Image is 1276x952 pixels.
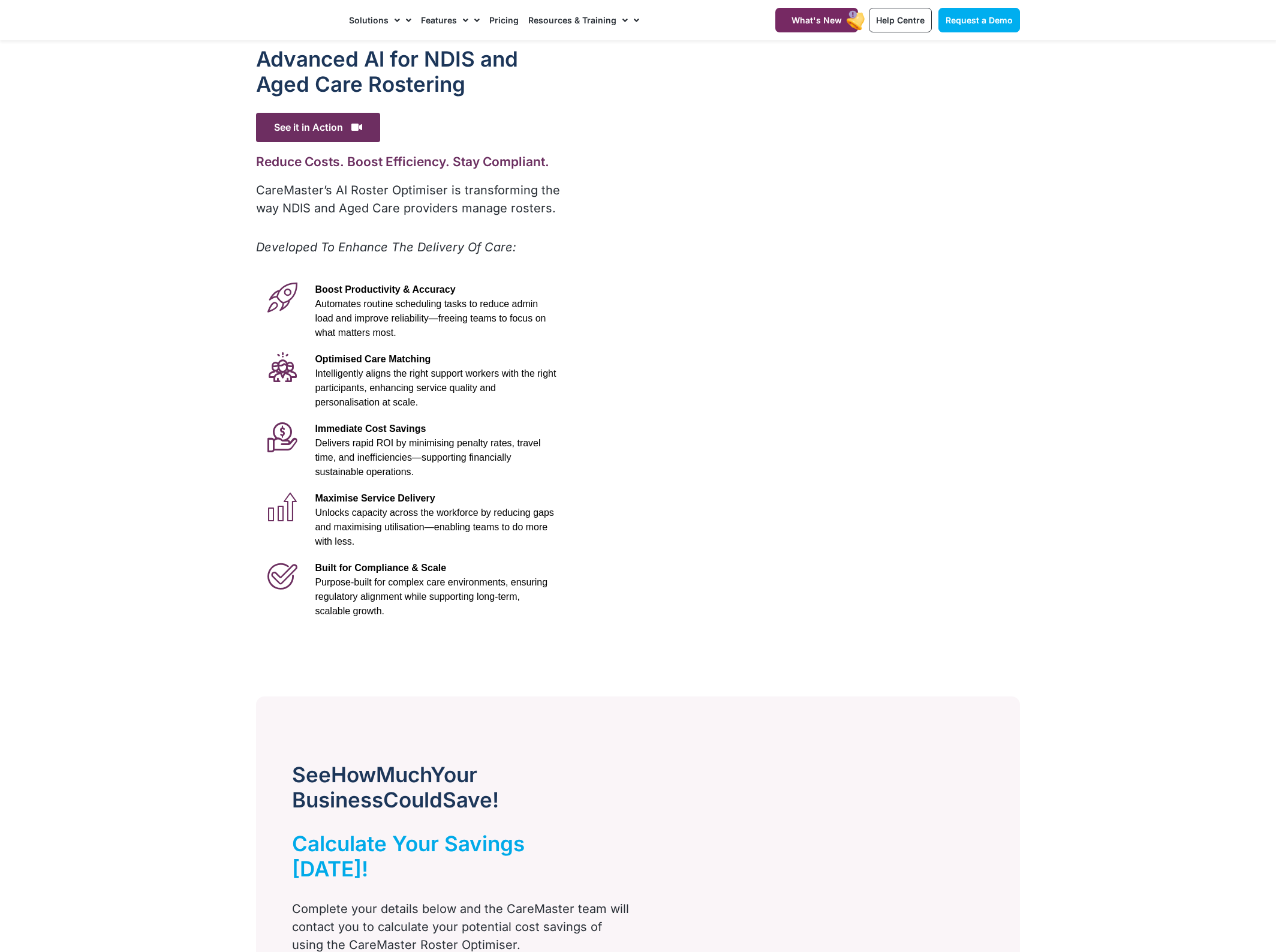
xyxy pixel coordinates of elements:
span: Boost Productivity & Accuracy [315,284,455,295]
span: Request a Demo [946,15,1013,25]
span: Purpose-built for complex care environments, ensuring regulatory alignment while supporting long-... [315,577,547,616]
span: Much [376,762,431,787]
span: Optimised Care Matching [315,354,431,364]
h2: Reduce Costs. Boost Efficiency. Stay Compliant. [256,154,562,169]
span: Business [292,787,383,812]
h1: Advanced Al for NDIS and Aged Care Rostering [256,46,562,97]
em: Developed To Enhance The Delivery Of Care: [256,240,516,254]
p: CareMaster’s AI Roster Optimiser is transforming the way NDIS and Aged Care providers manage rost... [256,181,562,217]
span: See [292,762,331,787]
span: Immediate Cost Savings [315,424,426,434]
span: Built for Compliance & Scale [315,563,446,573]
a: Help Centre [869,8,932,32]
span: How [331,762,376,787]
img: CareMaster Logo [256,11,337,29]
span: Could [383,787,443,812]
a: Request a Demo [938,8,1020,32]
h2: Calculate Your Savings [DATE]! [292,831,600,881]
span: Unlocks capacity across the workforce by reducing gaps and maximising utilisation—enabling teams ... [315,507,553,546]
span: Help Centre [876,15,925,25]
a: What's New [775,8,858,32]
span: Save! [443,787,499,812]
span: Maximise Service Delivery [315,493,435,503]
span: What's New [792,15,842,25]
span: Intelligently aligns the right support workers with the right participants, enhancing service qua... [315,368,556,407]
span: Automates routine scheduling tasks to reduce admin load and improve reliability—freeing teams to ... [315,299,546,338]
span: Your [431,762,477,787]
span: Delivers rapid ROI by minimising penalty rates, travel time, and inefficiencies—supporting financ... [315,438,540,477]
span: See it in Action [256,113,380,142]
